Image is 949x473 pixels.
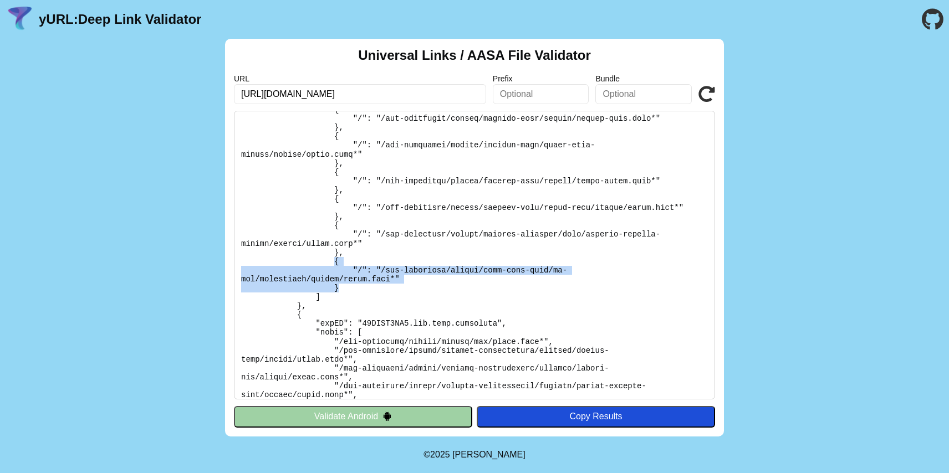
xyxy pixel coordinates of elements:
[234,111,715,399] pre: Lorem ipsu do: sitam://consecteturadipis.elitse.do/eiusm-tem-inci-utlaboreetd Ma Aliquaen: Admi V...
[595,74,692,83] label: Bundle
[234,84,486,104] input: Required
[424,436,525,473] footer: ©
[452,450,525,459] a: Michael Ibragimchayev's Personal Site
[39,12,201,27] a: yURL:Deep Link Validator
[493,84,589,104] input: Optional
[358,48,591,63] h2: Universal Links / AASA File Validator
[482,412,710,421] div: Copy Results
[234,406,472,427] button: Validate Android
[493,74,589,83] label: Prefix
[382,412,392,421] img: droidIcon.svg
[430,450,450,459] span: 2025
[234,74,486,83] label: URL
[6,5,34,34] img: yURL Logo
[595,84,692,104] input: Optional
[477,406,715,427] button: Copy Results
